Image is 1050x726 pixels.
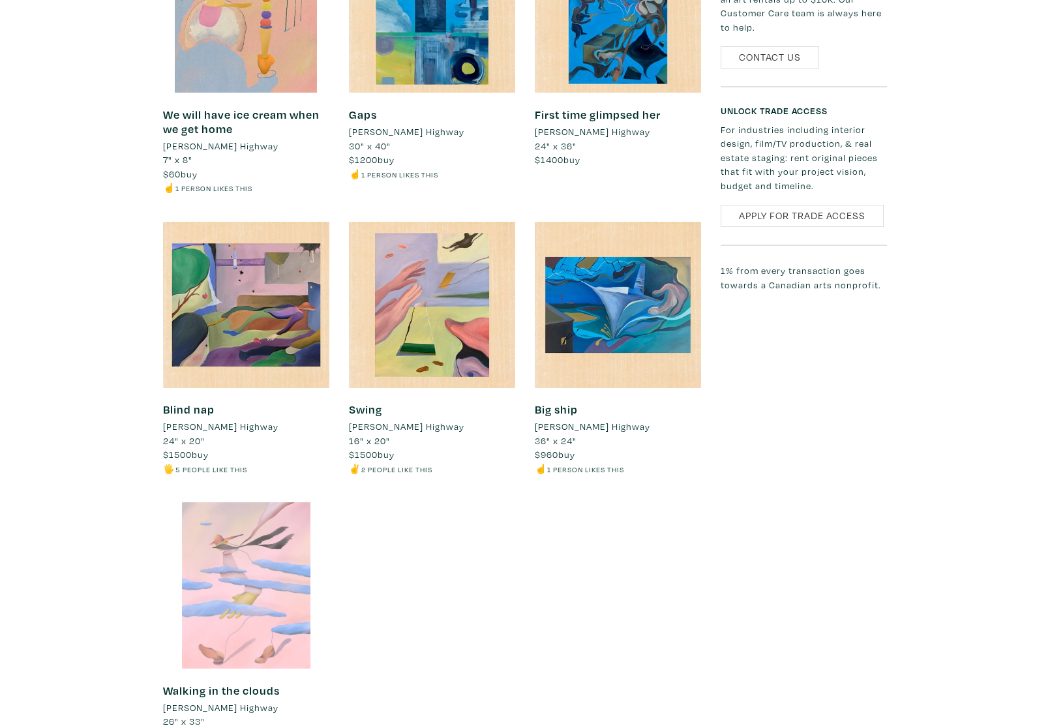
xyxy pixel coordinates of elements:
span: $1200 [349,153,378,166]
li: [PERSON_NAME] Highway [349,419,464,434]
li: 🖐️ [163,462,329,476]
span: 7" x 8" [163,153,192,166]
span: $960 [535,448,558,461]
a: Big ship [535,402,578,417]
span: buy [535,448,575,461]
a: [PERSON_NAME] Highway [163,701,329,715]
a: Blind nap [163,402,215,417]
small: 1 person likes this [175,183,252,193]
a: [PERSON_NAME] Highway [163,419,329,434]
a: [PERSON_NAME] Highway [163,139,329,153]
a: [PERSON_NAME] Highway [535,419,701,434]
li: [PERSON_NAME] Highway [163,419,278,434]
li: ☝️ [349,167,515,181]
span: buy [163,168,198,180]
li: ✌️ [349,462,515,476]
span: buy [535,153,580,166]
small: 1 person likes this [361,170,438,179]
span: $1500 [163,448,192,461]
li: ☝️ [535,462,701,476]
li: ☝️ [163,181,329,195]
small: 2 people like this [361,464,432,474]
li: [PERSON_NAME] Highway [163,701,278,715]
small: 1 person likes this [547,464,624,474]
a: Walking in the clouds [163,683,280,698]
h6: Unlock Trade Access [721,105,887,116]
span: buy [349,153,395,166]
a: We will have ice cream when we get home [163,107,320,136]
span: $60 [163,168,181,180]
span: buy [349,448,395,461]
span: $1500 [349,448,378,461]
a: [PERSON_NAME] Highway [535,125,701,139]
p: For industries including interior design, film/TV production, & real estate staging: rent origina... [721,123,887,193]
span: 16" x 20" [349,434,390,447]
a: Contact Us [721,46,819,69]
li: [PERSON_NAME] Highway [535,419,650,434]
span: 24" x 36" [535,140,577,152]
a: First time glimpsed her [535,107,661,122]
span: buy [163,448,209,461]
a: [PERSON_NAME] Highway [349,125,515,139]
li: [PERSON_NAME] Highway [535,125,650,139]
li: [PERSON_NAME] Highway [163,139,278,153]
span: $1400 [535,153,563,166]
a: Apply for Trade Access [721,205,884,228]
li: [PERSON_NAME] Highway [349,125,464,139]
a: Gaps [349,107,377,122]
small: 5 people like this [175,464,247,474]
span: 30" x 40" [349,140,391,152]
span: 24" x 20" [163,434,205,447]
span: 36" x 24" [535,434,577,447]
a: [PERSON_NAME] Highway [349,419,515,434]
p: 1% from every transaction goes towards a Canadian arts nonprofit. [721,264,887,292]
a: Swing [349,402,382,417]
